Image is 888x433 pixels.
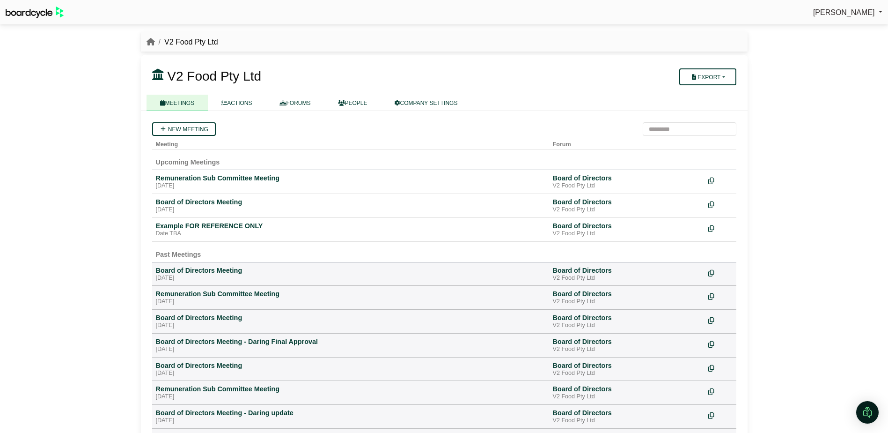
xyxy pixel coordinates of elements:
div: Make a copy [708,290,733,302]
div: [DATE] [156,322,545,329]
div: Board of Directors [553,314,701,322]
span: [PERSON_NAME] [813,8,875,16]
a: ACTIONS [208,95,265,111]
div: V2 Food Pty Ltd [553,370,701,377]
div: [DATE] [156,370,545,377]
div: V2 Food Pty Ltd [553,322,701,329]
div: [DATE] [156,393,545,401]
div: Open Intercom Messenger [856,401,879,424]
a: Board of Directors Meeting [DATE] [156,361,545,377]
a: Remuneration Sub Committee Meeting [DATE] [156,385,545,401]
a: Board of Directors V2 Food Pty Ltd [553,337,701,353]
span: V2 Food Pty Ltd [167,69,261,83]
div: Board of Directors [553,290,701,298]
a: PEOPLE [324,95,381,111]
div: Board of Directors Meeting - Daring Final Approval [156,337,545,346]
a: Board of Directors V2 Food Pty Ltd [553,314,701,329]
span: Past Meetings [156,251,201,258]
a: Board of Directors V2 Food Pty Ltd [553,361,701,377]
span: Upcoming Meetings [156,158,220,166]
div: Board of Directors [553,361,701,370]
div: Board of Directors Meeting [156,314,545,322]
div: V2 Food Pty Ltd [553,346,701,353]
div: Make a copy [708,314,733,326]
li: V2 Food Pty Ltd [155,36,218,48]
div: Make a copy [708,409,733,421]
div: [DATE] [156,275,545,282]
a: Board of Directors V2 Food Pty Ltd [553,409,701,425]
div: Make a copy [708,337,733,350]
div: V2 Food Pty Ltd [553,275,701,282]
div: Example FOR REFERENCE ONLY [156,222,545,230]
div: [DATE] [156,206,545,214]
div: V2 Food Pty Ltd [553,393,701,401]
div: Board of Directors [553,222,701,230]
a: Remuneration Sub Committee Meeting [DATE] [156,174,545,190]
div: Board of Directors [553,266,701,275]
div: Board of Directors [553,198,701,206]
div: Board of Directors Meeting - Daring update [156,409,545,417]
a: COMPANY SETTINGS [381,95,471,111]
a: Board of Directors Meeting [DATE] [156,314,545,329]
div: Make a copy [708,198,733,210]
th: Forum [549,136,705,149]
a: FORUMS [266,95,324,111]
div: Board of Directors Meeting [156,361,545,370]
div: V2 Food Pty Ltd [553,417,701,425]
a: Board of Directors Meeting [DATE] [156,198,545,214]
a: Board of Directors Meeting - Daring Final Approval [DATE] [156,337,545,353]
div: V2 Food Pty Ltd [553,206,701,214]
div: [DATE] [156,182,545,190]
div: Make a copy [708,361,733,374]
a: Example FOR REFERENCE ONLY Date TBA [156,222,545,238]
div: [DATE] [156,346,545,353]
img: BoardcycleBlackGreen-aaafeed430059cb809a45853b8cf6d952af9d84e6e89e1f1685b34bfd5cb7d64.svg [6,7,64,18]
nav: breadcrumb [147,36,218,48]
a: [PERSON_NAME] [813,7,882,19]
a: Remuneration Sub Committee Meeting [DATE] [156,290,545,306]
div: Remuneration Sub Committee Meeting [156,385,545,393]
div: [DATE] [156,417,545,425]
th: Meeting [152,136,549,149]
div: V2 Food Pty Ltd [553,182,701,190]
a: Board of Directors V2 Food Pty Ltd [553,222,701,238]
div: Board of Directors [553,385,701,393]
button: Export [679,68,736,85]
div: Board of Directors [553,409,701,417]
div: V2 Food Pty Ltd [553,298,701,306]
a: Board of Directors Meeting [DATE] [156,266,545,282]
div: Make a copy [708,266,733,279]
div: Remuneration Sub Committee Meeting [156,290,545,298]
div: Board of Directors Meeting [156,266,545,275]
a: Board of Directors V2 Food Pty Ltd [553,290,701,306]
div: Board of Directors [553,174,701,182]
a: Board of Directors V2 Food Pty Ltd [553,266,701,282]
a: Board of Directors V2 Food Pty Ltd [553,174,701,190]
div: Make a copy [708,385,733,397]
a: Board of Directors Meeting - Daring update [DATE] [156,409,545,425]
div: Make a copy [708,222,733,234]
a: New meeting [152,122,216,136]
div: [DATE] [156,298,545,306]
div: Date TBA [156,230,545,238]
div: Board of Directors [553,337,701,346]
div: V2 Food Pty Ltd [553,230,701,238]
div: Make a copy [708,174,733,187]
a: Board of Directors V2 Food Pty Ltd [553,385,701,401]
div: Board of Directors Meeting [156,198,545,206]
a: MEETINGS [147,95,208,111]
div: Remuneration Sub Committee Meeting [156,174,545,182]
a: Board of Directors V2 Food Pty Ltd [553,198,701,214]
